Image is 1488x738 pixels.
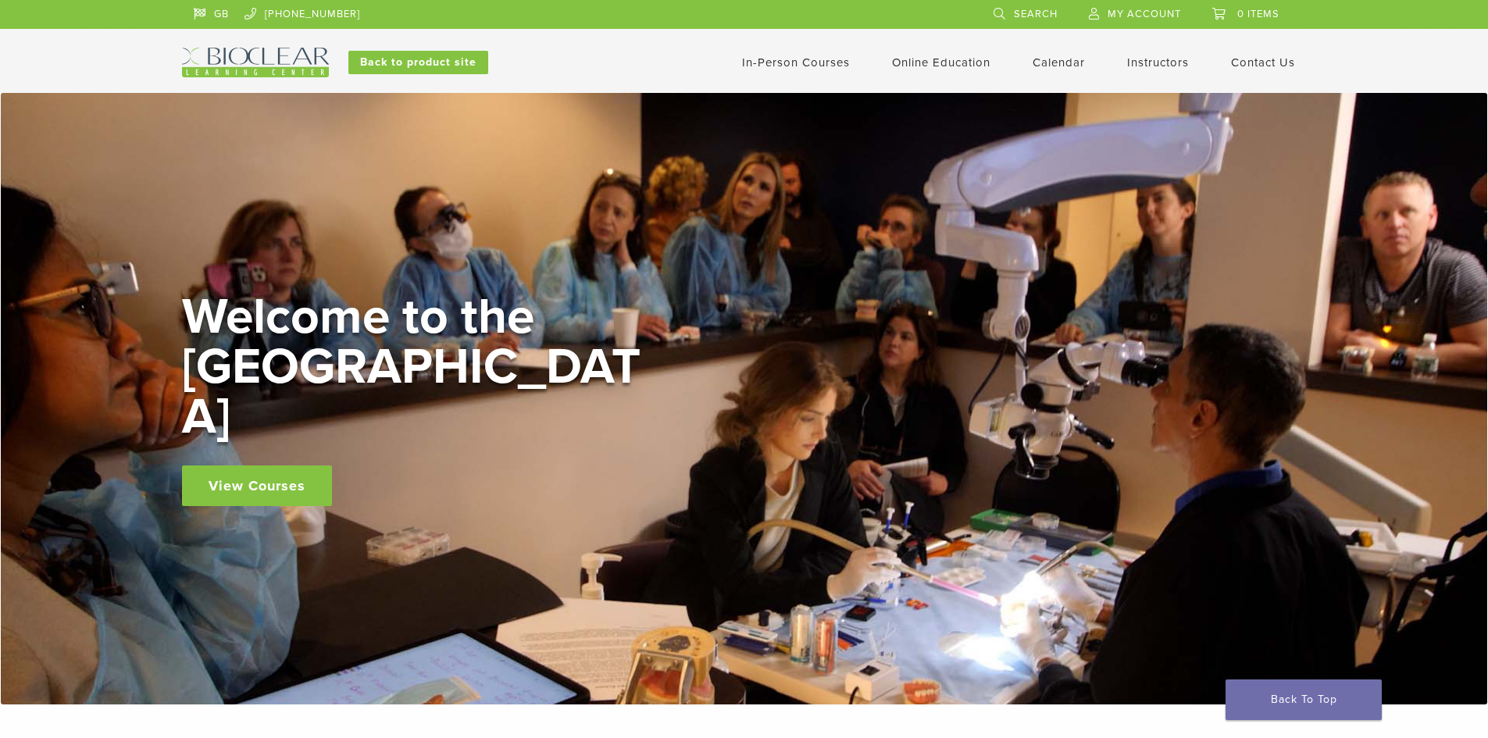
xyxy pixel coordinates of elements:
[1127,55,1189,70] a: Instructors
[892,55,990,70] a: Online Education
[1033,55,1085,70] a: Calendar
[182,48,329,77] img: Bioclear
[348,51,488,74] a: Back to product site
[182,465,332,506] a: View Courses
[1237,8,1279,20] span: 0 items
[1014,8,1058,20] span: Search
[742,55,850,70] a: In-Person Courses
[182,292,651,442] h2: Welcome to the [GEOGRAPHIC_DATA]
[1231,55,1295,70] a: Contact Us
[1226,679,1382,720] a: Back To Top
[1108,8,1181,20] span: My Account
